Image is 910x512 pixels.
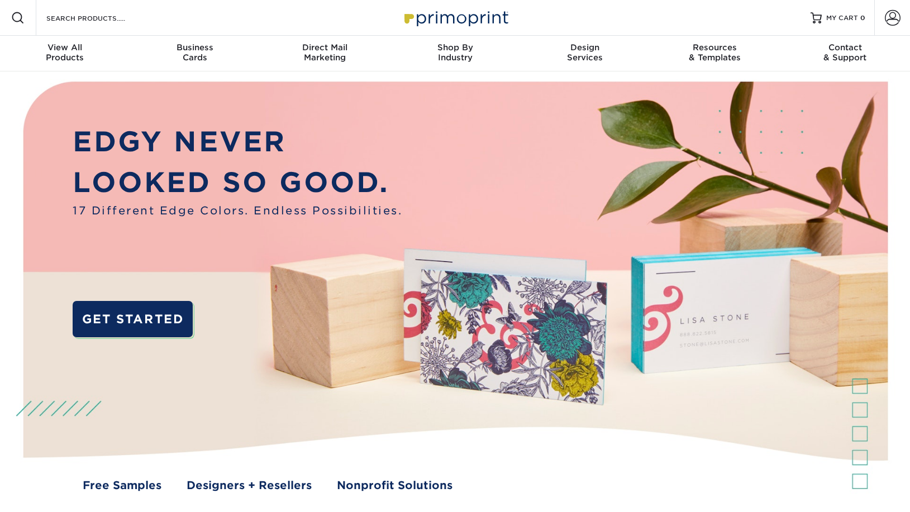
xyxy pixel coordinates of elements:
[73,121,402,162] p: EDGY NEVER
[260,42,390,52] span: Direct Mail
[650,42,780,52] span: Resources
[390,36,520,71] a: Shop ByIndustry
[187,477,312,494] a: Designers + Resellers
[260,36,390,71] a: Direct MailMarketing
[260,42,390,63] div: Marketing
[520,42,650,63] div: Services
[337,477,452,494] a: Nonprofit Solutions
[390,42,520,52] span: Shop By
[780,36,910,71] a: Contact& Support
[73,301,193,337] a: GET STARTED
[399,6,511,30] img: Primoprint
[45,11,154,25] input: SEARCH PRODUCTS.....
[860,14,865,22] span: 0
[780,42,910,52] span: Contact
[780,42,910,63] div: & Support
[650,42,780,63] div: & Templates
[73,203,402,219] span: 17 Different Edge Colors. Endless Possibilities.
[130,42,260,63] div: Cards
[73,162,402,203] p: LOOKED SO GOOD.
[130,36,260,71] a: BusinessCards
[130,42,260,52] span: Business
[390,42,520,63] div: Industry
[520,42,650,52] span: Design
[520,36,650,71] a: DesignServices
[826,13,858,23] span: MY CART
[83,477,161,494] a: Free Samples
[650,36,780,71] a: Resources& Templates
